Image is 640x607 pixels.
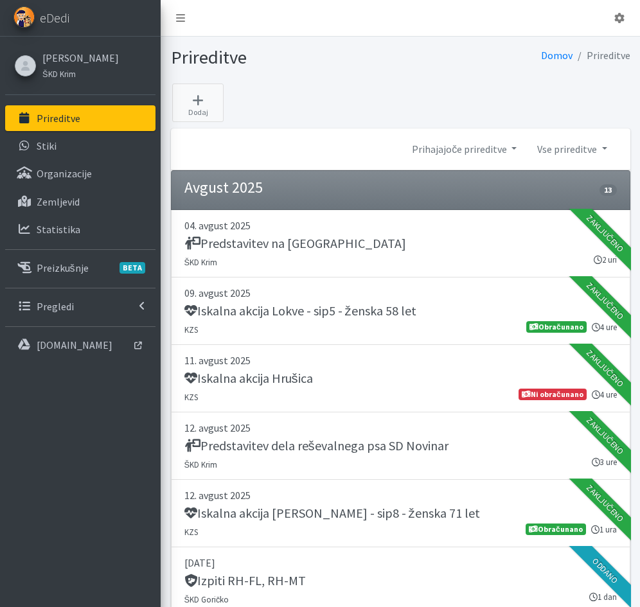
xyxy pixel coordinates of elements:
[5,216,156,242] a: Statistika
[171,345,630,412] a: 11. avgust 2025 Iskalna akcija Hrušica KZS 4 ure Ni obračunano Zaključeno
[527,136,617,162] a: Vse prireditve
[5,255,156,281] a: PreizkušnjeBETA
[184,371,313,386] h5: Iskalna akcija Hrušica
[184,218,617,233] p: 04. avgust 2025
[184,506,480,521] h5: Iskalna akcija [PERSON_NAME] - sip8 - ženska 71 let
[120,262,145,274] span: BETA
[184,179,263,197] h4: Avgust 2025
[5,105,156,131] a: Prireditve
[184,438,449,453] h5: Predstavitev dela reševalnega psa SD Novinar
[5,294,156,319] a: Pregledi
[171,480,630,547] a: 12. avgust 2025 Iskalna akcija [PERSON_NAME] - sip8 - ženska 71 let KZS 1 ura Obračunano Zaključeno
[541,49,573,62] a: Domov
[42,50,119,66] a: [PERSON_NAME]
[172,84,224,122] a: Dodaj
[5,161,156,186] a: Organizacije
[184,257,218,267] small: ŠKD Krim
[42,69,76,79] small: ŠKD Krim
[519,389,586,400] span: Ni obračunano
[184,594,229,604] small: ŠKD Goričko
[526,321,586,333] span: Obračunano
[40,8,69,28] span: eDedi
[5,133,156,159] a: Stiki
[526,523,585,535] span: Obračunano
[184,324,198,335] small: KZS
[402,136,527,162] a: Prihajajoče prireditve
[184,303,416,319] h5: Iskalna akcija Lokve - sip5 - ženska 58 let
[5,189,156,215] a: Zemljevid
[37,339,112,351] p: [DOMAIN_NAME]
[184,527,198,537] small: KZS
[37,300,74,313] p: Pregledi
[37,223,80,236] p: Statistika
[184,392,198,402] small: KZS
[5,332,156,358] a: [DOMAIN_NAME]
[184,573,306,588] h5: Izpiti RH-FL, RH-MT
[37,112,80,125] p: Prireditve
[42,66,119,81] a: ŠKD Krim
[184,555,617,570] p: [DATE]
[37,139,57,152] p: Stiki
[37,195,80,208] p: Zemljevid
[573,46,630,65] li: Prireditve
[184,420,617,435] p: 12. avgust 2025
[37,261,89,274] p: Preizkušnje
[184,285,617,301] p: 09. avgust 2025
[171,277,630,345] a: 09. avgust 2025 Iskalna akcija Lokve - sip5 - ženska 58 let KZS 4 ure Obračunano Zaključeno
[171,210,630,277] a: 04. avgust 2025 Predstavitev na [GEOGRAPHIC_DATA] ŠKD Krim 2 uri Zaključeno
[600,184,616,196] span: 13
[184,236,406,251] h5: Predstavitev na [GEOGRAPHIC_DATA]
[13,6,35,28] img: eDedi
[37,167,92,180] p: Organizacije
[184,353,617,368] p: 11. avgust 2025
[184,488,617,503] p: 12. avgust 2025
[184,459,218,470] small: ŠKD Krim
[171,412,630,480] a: 12. avgust 2025 Predstavitev dela reševalnega psa SD Novinar ŠKD Krim 3 ure Zaključeno
[171,46,396,69] h1: Prireditve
